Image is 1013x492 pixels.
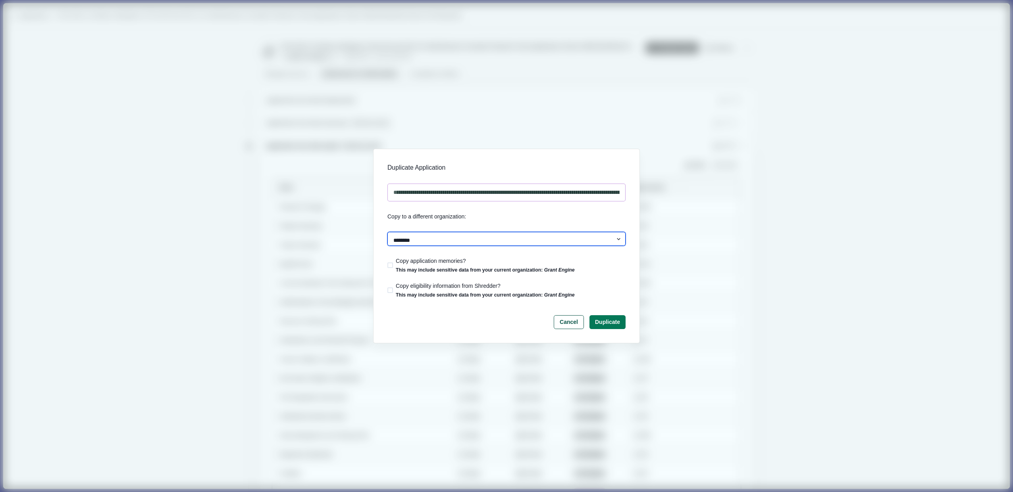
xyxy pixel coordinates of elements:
[396,292,575,299] span: This may include sensitive data from your current organization:
[387,163,626,173] h1: Duplicate Application
[396,257,575,265] span: Copy application memories?
[396,267,575,274] span: This may include sensitive data from your current organization:
[554,315,584,329] button: Cancel
[544,267,575,273] i: Grant Engine
[589,315,626,329] button: Duplicate
[544,292,575,298] i: Grant Engine
[396,282,575,290] span: Copy eligibility information from Shredder?
[387,212,626,221] div: Copy to a different organization:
